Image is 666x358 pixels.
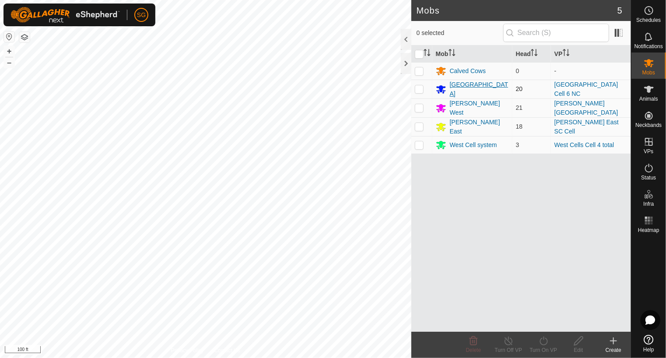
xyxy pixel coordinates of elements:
th: VP [551,46,631,63]
input: Search (S) [503,24,609,42]
p-sorticon: Activate to sort [424,50,431,57]
td: - [551,62,631,80]
div: [PERSON_NAME] West [450,99,509,117]
span: 5 [617,4,622,17]
a: [PERSON_NAME][GEOGRAPHIC_DATA] [554,100,618,116]
span: Animals [639,96,658,102]
p-sorticon: Activate to sort [563,50,570,57]
p-sorticon: Activate to sort [449,50,456,57]
a: Help [631,331,666,356]
button: Map Layers [19,32,30,42]
span: 0 [516,67,519,74]
span: Infra [643,201,654,207]
span: Mobs [642,70,655,75]
button: Reset Map [4,32,14,42]
span: 3 [516,141,519,148]
span: Neckbands [635,123,662,128]
span: Delete [466,347,481,353]
button: – [4,57,14,68]
div: Turn On VP [526,346,561,354]
div: [GEOGRAPHIC_DATA] [450,80,509,98]
span: Notifications [634,44,663,49]
a: [GEOGRAPHIC_DATA] Cell 6 NC [554,81,618,97]
button: + [4,46,14,56]
div: Create [596,346,631,354]
div: Edit [561,346,596,354]
div: Calved Cows [450,67,486,76]
span: 18 [516,123,523,130]
a: Privacy Policy [171,347,204,354]
span: Heatmap [638,228,659,233]
div: [PERSON_NAME] East [450,118,509,136]
span: Help [643,347,654,352]
span: 21 [516,104,523,111]
p-sorticon: Activate to sort [531,50,538,57]
span: 0 selected [417,28,503,38]
div: Turn Off VP [491,346,526,354]
div: West Cell system [450,140,497,150]
span: Schedules [636,18,661,23]
span: SG [137,11,146,20]
a: Contact Us [214,347,240,354]
th: Head [512,46,551,63]
h2: Mobs [417,5,617,16]
th: Mob [432,46,512,63]
span: 20 [516,85,523,92]
span: Status [641,175,656,180]
span: VPs [644,149,653,154]
a: West Cells Cell 4 total [554,141,614,148]
img: Gallagher Logo [11,7,120,23]
a: [PERSON_NAME] East SC Cell [554,119,619,135]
